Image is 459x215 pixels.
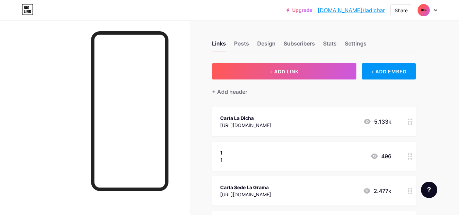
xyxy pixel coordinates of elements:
[212,63,356,79] button: + ADD LINK
[220,191,271,198] div: [URL][DOMAIN_NAME]
[220,184,271,191] div: Carta Sede La Grama
[220,156,223,163] div: 1
[220,114,271,122] div: Carta La Dicha
[286,7,312,13] a: Upgrade
[284,39,315,52] div: Subscribers
[323,39,337,52] div: Stats
[362,63,416,79] div: + ADD EMBED
[370,152,391,160] div: 496
[395,7,408,14] div: Share
[269,69,299,74] span: + ADD LINK
[363,187,391,195] div: 2.477k
[417,4,430,17] img: La Dicha Restaurante
[212,88,247,96] div: + Add header
[363,118,391,126] div: 5.133k
[220,149,223,156] div: 1
[318,6,385,14] a: [DOMAIN_NAME]/ladichar
[257,39,276,52] div: Design
[220,122,271,129] div: [URL][DOMAIN_NAME]
[345,39,367,52] div: Settings
[212,39,226,52] div: Links
[234,39,249,52] div: Posts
